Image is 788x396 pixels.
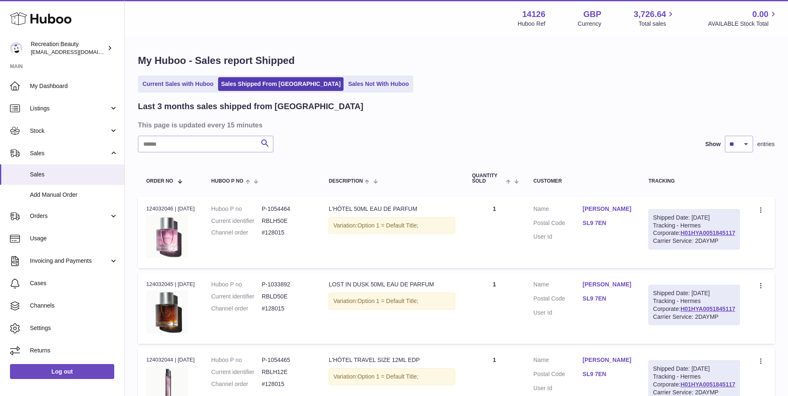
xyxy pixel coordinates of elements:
span: 3,726.64 [634,9,666,20]
span: Stock [30,127,109,135]
a: [PERSON_NAME] [583,281,632,288]
dt: Name [533,281,582,291]
dt: Name [533,205,582,215]
span: Channels [30,302,118,310]
a: H01HYA0051845117 [680,230,735,236]
div: Tracking - Hermes Corporate: [648,285,740,325]
a: H01HYA0051845117 [680,306,735,312]
dt: Postal Code [533,219,582,229]
dt: User Id [533,384,582,392]
h2: Last 3 months sales shipped from [GEOGRAPHIC_DATA] [138,101,363,112]
span: Settings [30,324,118,332]
div: Tracking [648,178,740,184]
span: Sales [30,149,109,157]
a: Current Sales with Huboo [140,77,216,91]
span: entries [757,140,775,148]
div: Carrier Service: 2DAYMP [653,313,735,321]
dt: Current identifier [211,368,262,376]
td: 1 [464,197,525,268]
div: LOST IN DUSK 50ML EAU DE PARFUM [329,281,455,288]
a: 0.00 AVAILABLE Stock Total [708,9,778,28]
dd: RBLH50E [262,217,312,225]
a: [PERSON_NAME] [583,356,632,364]
a: Sales Not With Huboo [345,77,412,91]
dt: Current identifier [211,217,262,225]
span: Add Manual Order [30,191,118,199]
a: SL9 7EN [583,295,632,303]
dd: #128015 [262,229,312,237]
dt: Channel order [211,305,262,313]
div: Customer [533,178,632,184]
div: Variation: [329,293,455,310]
span: AVAILABLE Stock Total [708,20,778,28]
dt: Channel order [211,380,262,388]
div: Huboo Ref [518,20,545,28]
a: SL9 7EN [583,219,632,227]
span: Listings [30,105,109,112]
div: 124032046 | [DATE] [146,205,195,213]
span: Total sales [638,20,675,28]
span: Option 1 = Default Title; [357,222,418,229]
dt: User Id [533,233,582,241]
dd: P-1033892 [262,281,312,288]
dt: Postal Code [533,370,582,380]
span: Cases [30,279,118,287]
dt: User Id [533,309,582,317]
span: Quantity Sold [472,173,504,184]
a: Sales Shipped From [GEOGRAPHIC_DATA] [218,77,344,91]
span: Usage [30,235,118,242]
span: Option 1 = Default Title; [357,298,418,304]
dd: #128015 [262,305,312,313]
strong: 14126 [522,9,545,20]
a: SL9 7EN [583,370,632,378]
span: Sales [30,171,118,178]
a: [PERSON_NAME] [583,205,632,213]
img: L_Hotel50mlEDP_fb8cbf51-0a96-4018-bf74-25b031e99fa4.jpg [146,215,188,258]
a: H01HYA0051845117 [680,381,735,388]
span: Returns [30,347,118,354]
dt: Current identifier [211,293,262,301]
img: customercare@recreationbeauty.com [10,42,22,54]
span: 0.00 [752,9,768,20]
img: LostInDusk50ml.jpg [146,291,188,333]
dd: RBLH12E [262,368,312,376]
div: Currency [578,20,601,28]
h1: My Huboo - Sales report Shipped [138,54,775,67]
dd: RBLD50E [262,293,312,301]
dt: Huboo P no [211,281,262,288]
span: Invoicing and Payments [30,257,109,265]
div: L'HÔTEL 50ML EAU DE PARFUM [329,205,455,213]
label: Show [705,140,721,148]
dt: Huboo P no [211,356,262,364]
td: 1 [464,272,525,344]
dd: P-1054464 [262,205,312,213]
a: 3,726.64 Total sales [634,9,676,28]
div: 124032044 | [DATE] [146,356,195,364]
div: Recreation Beauty [31,40,106,56]
span: Orders [30,212,109,220]
span: Option 1 = Default Title; [357,373,418,380]
div: Shipped Date: [DATE] [653,365,735,373]
dd: #128015 [262,380,312,388]
span: [EMAIL_ADDRESS][DOMAIN_NAME] [31,49,122,55]
dt: Huboo P no [211,205,262,213]
div: Variation: [329,217,455,234]
div: Variation: [329,368,455,385]
dt: Postal Code [533,295,582,305]
div: Shipped Date: [DATE] [653,289,735,297]
dd: P-1054465 [262,356,312,364]
a: Log out [10,364,114,379]
dt: Channel order [211,229,262,237]
strong: GBP [583,9,601,20]
span: Description [329,178,363,184]
span: My Dashboard [30,82,118,90]
div: 124032045 | [DATE] [146,281,195,288]
span: Order No [146,178,173,184]
div: Shipped Date: [DATE] [653,214,735,222]
dt: Name [533,356,582,366]
div: Carrier Service: 2DAYMP [653,237,735,245]
h3: This page is updated every 15 minutes [138,120,773,130]
span: Huboo P no [211,178,243,184]
div: Tracking - Hermes Corporate: [648,209,740,250]
div: L'HÔTEL TRAVEL SIZE 12ML EDP [329,356,455,364]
